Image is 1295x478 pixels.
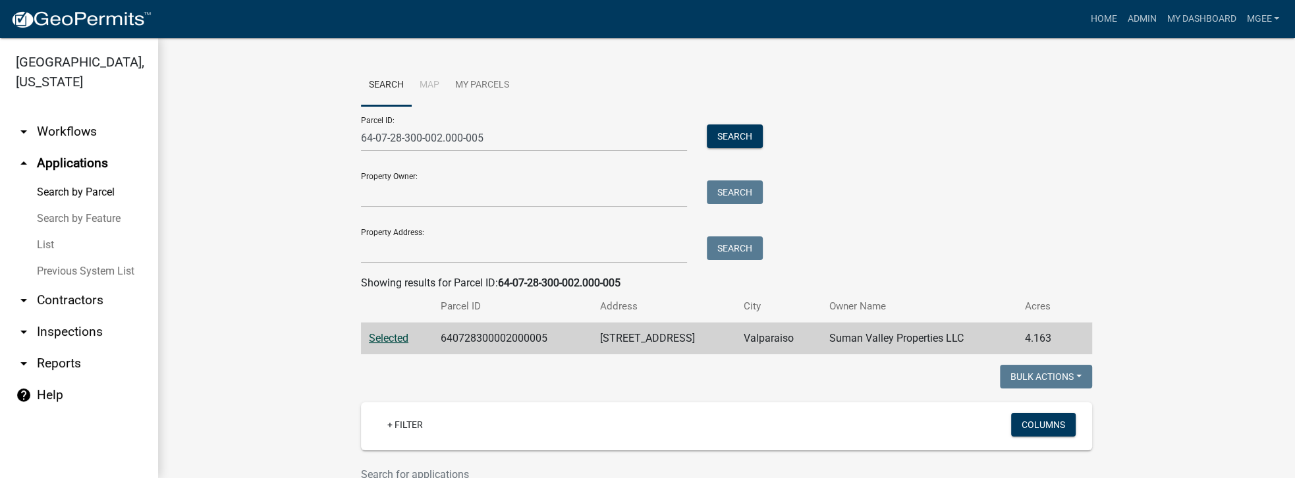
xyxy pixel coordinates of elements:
[592,323,736,355] td: [STREET_ADDRESS]
[433,323,592,355] td: 640728300002000005
[707,124,763,148] button: Search
[736,291,821,322] th: City
[707,180,763,204] button: Search
[16,387,32,403] i: help
[1122,7,1161,32] a: Admin
[707,236,763,260] button: Search
[16,324,32,340] i: arrow_drop_down
[16,356,32,371] i: arrow_drop_down
[369,332,408,344] a: Selected
[16,292,32,308] i: arrow_drop_down
[592,291,736,322] th: Address
[361,65,412,107] a: Search
[361,275,1092,291] div: Showing results for Parcel ID:
[1161,7,1241,32] a: My Dashboard
[1241,7,1284,32] a: mgee
[1000,365,1092,388] button: Bulk Actions
[821,323,1016,355] td: Suman Valley Properties LLC
[377,413,433,437] a: + Filter
[433,291,592,322] th: Parcel ID
[736,323,821,355] td: Valparaiso
[1017,291,1072,322] th: Acres
[1085,7,1122,32] a: Home
[16,155,32,171] i: arrow_drop_up
[1011,413,1076,437] button: Columns
[821,291,1016,322] th: Owner Name
[16,124,32,140] i: arrow_drop_down
[447,65,517,107] a: My Parcels
[498,277,620,289] strong: 64-07-28-300-002.000-005
[1017,323,1072,355] td: 4.163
